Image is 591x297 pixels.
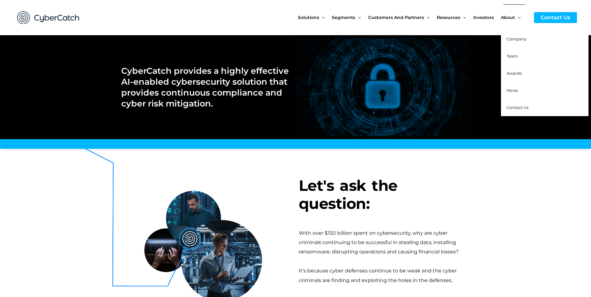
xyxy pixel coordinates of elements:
h2: CyberCatch provides a highly effective AI-enabled cybersecurity solution that provides continuous... [121,65,289,109]
a: Contact Us [501,99,589,116]
span: Investors [473,4,494,31]
span: Solutions [298,4,319,31]
span: Resources [437,4,460,31]
span: Menu Toggle [319,4,325,31]
a: Contact Us [534,12,577,23]
div: With over $150 billion spent on cybersecurity, why are cyber criminals continuing to be successfu... [299,229,470,257]
span: Menu Toggle [355,4,361,31]
span: Contact Us [507,105,528,110]
span: Menu Toggle [460,4,466,31]
span: News [507,88,518,93]
a: Awards [501,65,589,82]
span: Menu Toggle [515,4,521,31]
span: About [501,4,515,31]
h3: Let's ask the question: [299,177,470,213]
img: CyberCatch [11,5,86,31]
a: Investors [473,4,501,31]
span: Team [507,54,518,59]
span: Menu Toggle [424,4,430,31]
span: Awards [507,71,522,76]
a: News [501,82,589,99]
a: Team [501,48,589,65]
span: Customers and Partners [368,4,424,31]
nav: Site Navigation: New Main Menu [298,4,528,31]
span: Company [507,36,527,41]
span: Segments [332,4,355,31]
a: Company [501,31,589,48]
div: It’s because cyber defenses continue to be weak and the cyber criminals are finding and exploitin... [299,266,470,285]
